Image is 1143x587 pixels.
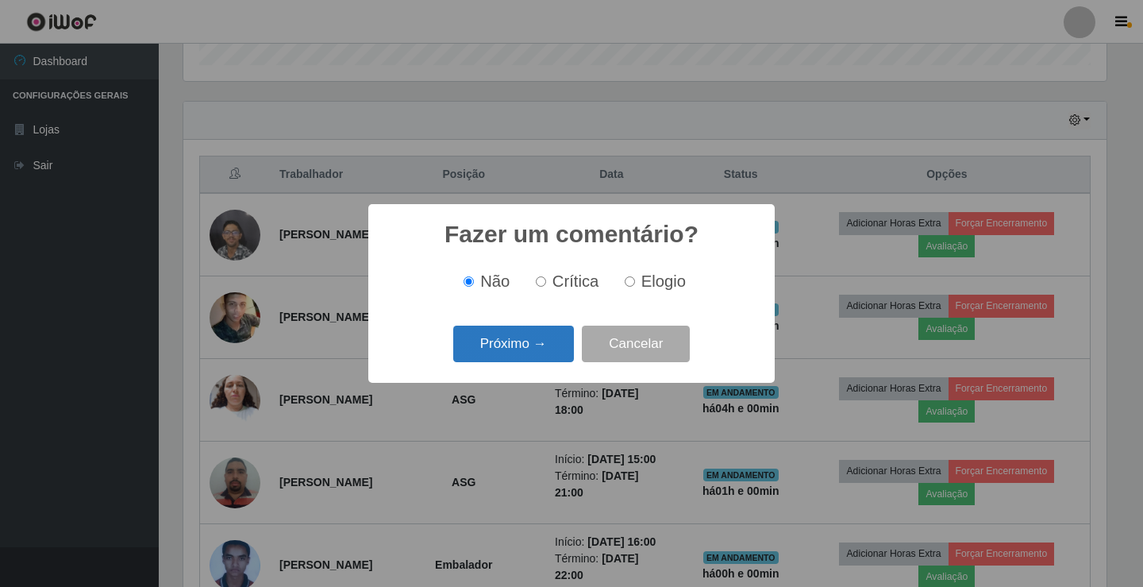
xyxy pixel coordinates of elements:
[480,272,510,290] span: Não
[444,220,698,249] h2: Fazer um comentário?
[536,276,546,287] input: Crítica
[582,326,690,363] button: Cancelar
[464,276,474,287] input: Não
[641,272,686,290] span: Elogio
[453,326,574,363] button: Próximo →
[625,276,635,287] input: Elogio
[552,272,599,290] span: Crítica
